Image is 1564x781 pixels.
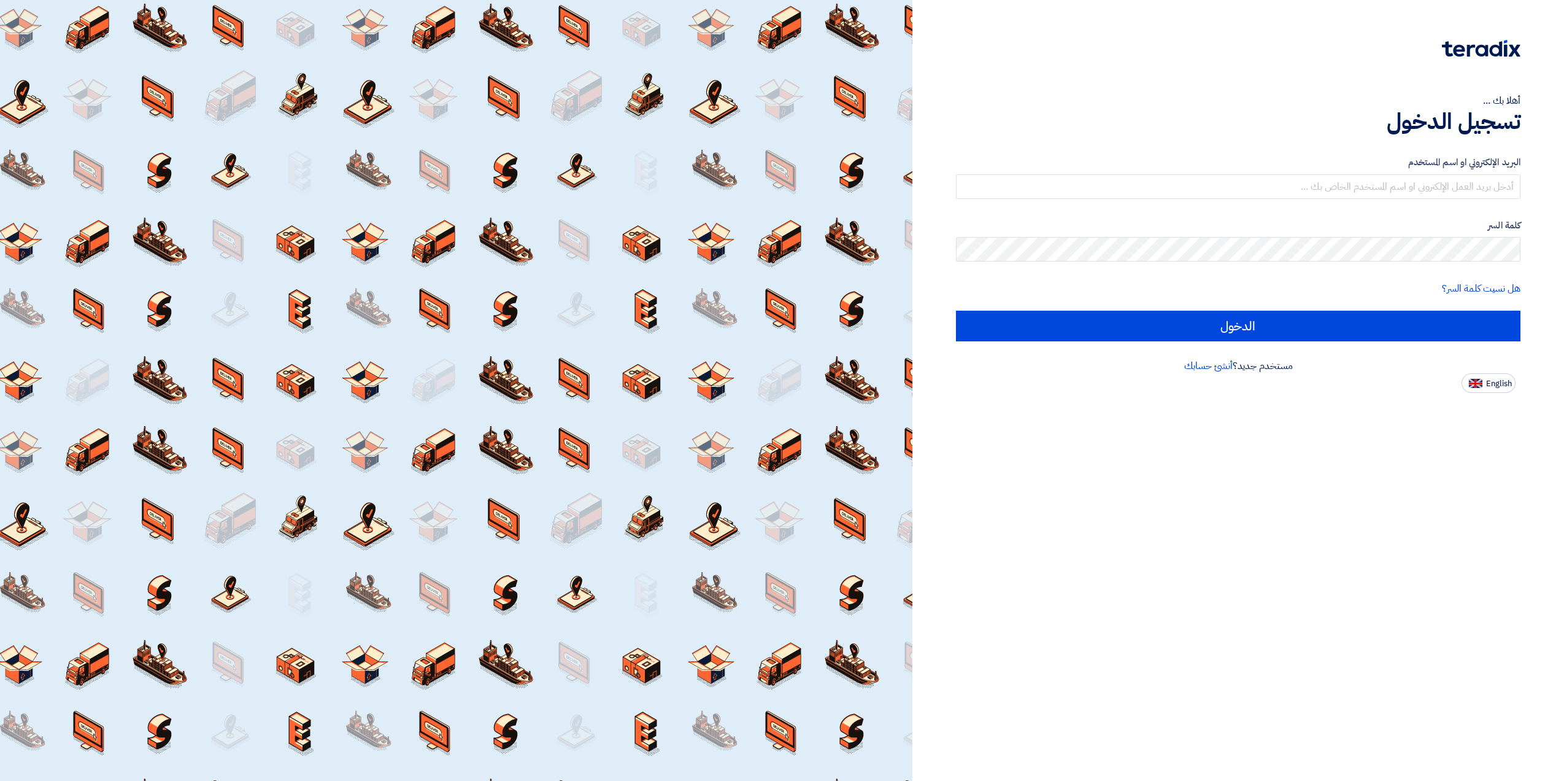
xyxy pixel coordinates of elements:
[956,359,1520,373] div: مستخدم جديد؟
[1442,40,1520,57] img: Teradix logo
[956,174,1520,199] input: أدخل بريد العمل الإلكتروني او اسم المستخدم الخاص بك ...
[1462,373,1516,393] button: English
[1184,359,1233,373] a: أنشئ حسابك
[956,311,1520,341] input: الدخول
[956,108,1520,135] h1: تسجيل الدخول
[1469,379,1482,388] img: en-US.png
[956,155,1520,169] label: البريد الإلكتروني او اسم المستخدم
[1486,379,1512,388] span: English
[1442,281,1520,296] a: هل نسيت كلمة السر؟
[956,93,1520,108] div: أهلا بك ...
[956,219,1520,233] label: كلمة السر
